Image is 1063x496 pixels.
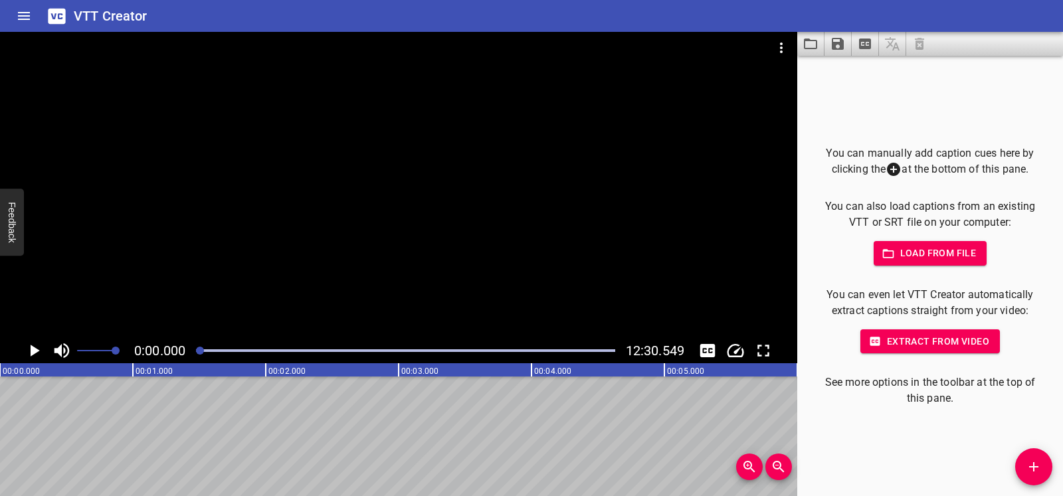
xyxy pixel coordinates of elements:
[852,32,879,56] button: Extract captions from video
[268,367,306,376] text: 00:02.000
[765,454,792,480] button: Zoom Out
[860,329,1000,354] button: Extract from video
[1015,448,1052,485] button: Add Cue
[751,338,776,363] div: Toggle Full Screen
[819,374,1042,406] p: See more options in the toolbar at the top of this pane.
[874,241,987,266] button: Load from file
[857,36,873,52] svg: Extract captions from video
[765,32,797,64] button: Video Options
[401,367,438,376] text: 00:03.000
[803,36,819,52] svg: Load captions from file
[667,367,704,376] text: 00:05.000
[819,287,1042,319] p: You can even let VTT Creator automatically extract captions straight from your video:
[21,338,47,363] button: Play/Pause
[695,338,720,363] div: Hide/Show Captions
[736,454,763,480] button: Zoom In
[136,367,173,376] text: 00:01.000
[134,343,185,359] span: 0:00.000
[723,338,748,363] div: Playback Speed
[74,5,147,27] h6: VTT Creator
[824,32,852,56] button: Save captions to file
[49,338,74,363] button: Toggle mute
[797,32,824,56] button: Load captions from file
[626,343,684,359] span: Video Duration
[819,199,1042,230] p: You can also load captions from an existing VTT or SRT file on your computer:
[3,367,40,376] text: 00:00.000
[112,347,120,355] span: Set video volume
[871,333,989,350] span: Extract from video
[751,338,776,363] button: Toggle fullscreen
[534,367,571,376] text: 00:04.000
[196,349,615,352] div: Play progress
[695,338,720,363] button: Toggle captions
[723,338,748,363] button: Change Playback Speed
[879,32,906,56] span: Add some captions below, then you can translate them.
[819,145,1042,178] p: You can manually add caption cues here by clicking the at the bottom of this pane.
[830,36,846,52] svg: Save captions to file
[884,245,977,262] span: Load from file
